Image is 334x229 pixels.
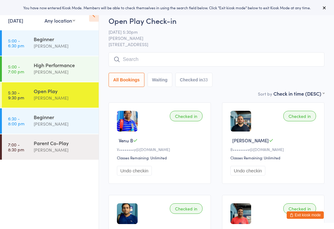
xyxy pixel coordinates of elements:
div: Checked in [283,203,316,214]
div: Classes Remaining: Unlimited [117,155,204,160]
span: [PERSON_NAME] [109,35,315,41]
a: 6:30 -8:00 pmBeginner[PERSON_NAME] [2,108,99,134]
div: Checked in [283,111,316,121]
button: Checked in33 [175,73,212,87]
a: 5:30 -9:30 pmOpen Play[PERSON_NAME] [2,82,99,108]
a: [DATE] [8,17,23,24]
time: 6:30 - 8:00 pm [8,116,24,126]
button: All Bookings [109,73,144,87]
div: High Performance [34,62,93,68]
div: Check in time (DESC) [273,90,324,97]
div: Beginner [34,114,93,120]
div: Classes Remaining: Unlimited [230,155,318,160]
h2: Open Play Check-in [109,15,324,26]
a: 7:00 -8:30 pmParent Co-Play[PERSON_NAME] [2,134,99,160]
button: Undo checkin [117,166,152,175]
img: image1724369345.png [230,203,251,224]
div: Open Play [34,88,93,94]
span: [STREET_ADDRESS] [109,41,324,47]
div: Beginner [34,36,93,42]
img: image1693066057.png [117,203,138,224]
div: [PERSON_NAME] [34,94,93,102]
div: Checked in [170,111,203,121]
a: 5:00 -6:30 pmBeginner[PERSON_NAME] [2,30,99,56]
button: Waiting [148,73,172,87]
div: [PERSON_NAME] [34,146,93,153]
div: [PERSON_NAME] [34,68,93,76]
button: Exit kiosk mode [287,211,324,219]
span: [DATE] 5:30pm [109,29,315,35]
time: 5:30 - 9:30 pm [8,90,24,100]
div: [PERSON_NAME] [34,120,93,127]
div: [PERSON_NAME] [34,42,93,50]
div: V••••••••y@[DOMAIN_NAME] [117,147,204,152]
div: Parent Co-Play [34,140,93,146]
a: 5:00 -7:00 pmHigh Performance[PERSON_NAME] [2,56,99,82]
img: image1693066461.png [117,111,138,132]
time: 7:00 - 8:30 pm [8,142,24,152]
div: 33 [203,77,208,82]
time: 5:00 - 7:00 pm [8,64,24,74]
span: Venu B [119,137,133,144]
button: Undo checkin [230,166,265,175]
span: [PERSON_NAME] [232,137,269,144]
img: image1731460289.png [230,111,251,132]
div: Any location [45,17,75,24]
label: Sort by [258,91,272,97]
div: You have now entered Kiosk Mode. Members will be able to check themselves in using the search fie... [10,5,324,10]
input: Search [109,52,324,67]
div: Checked in [170,203,203,214]
time: 5:00 - 6:30 pm [8,38,24,48]
div: B••••••••v@[DOMAIN_NAME] [230,147,318,152]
